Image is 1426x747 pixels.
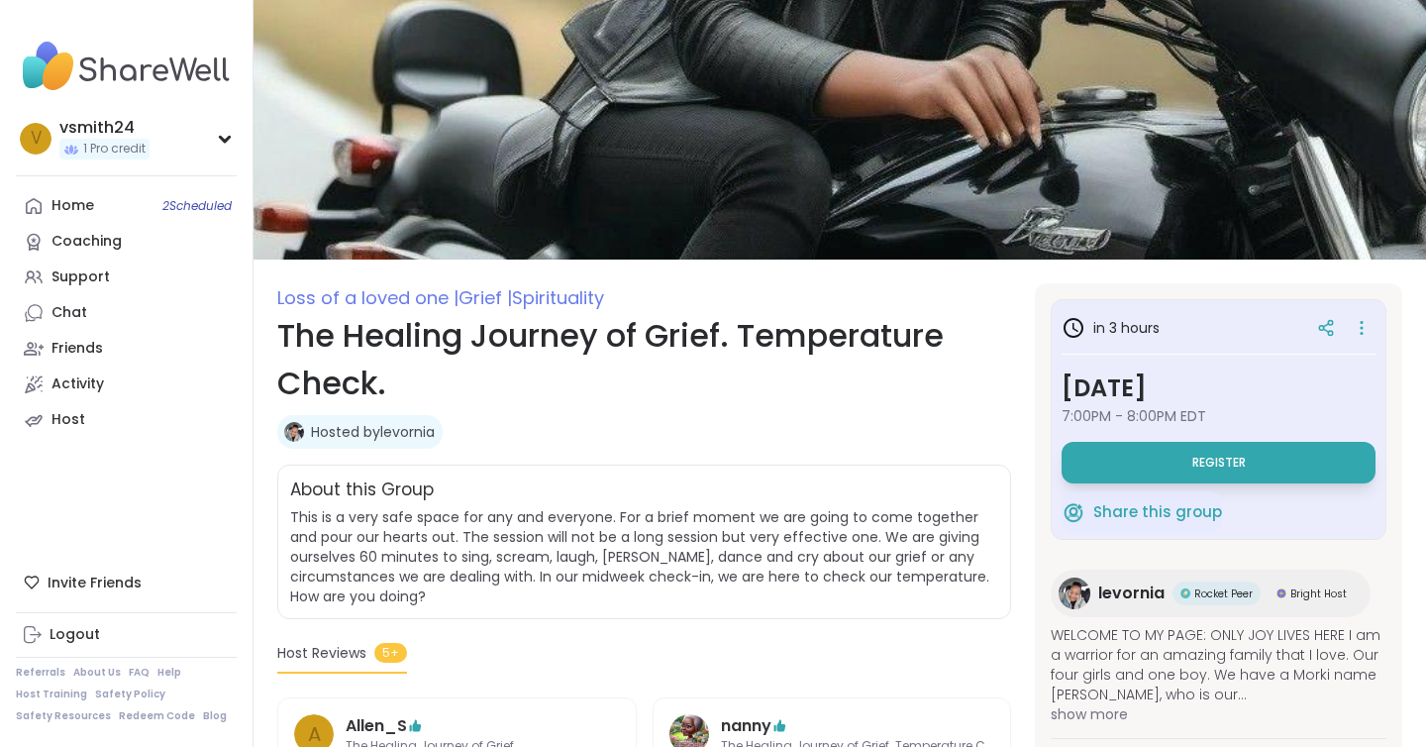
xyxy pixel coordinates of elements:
[51,232,122,252] div: Coaching
[16,688,87,701] a: Host Training
[1194,587,1253,601] span: Rocket Peer
[1098,582,1165,605] span: levornia
[1062,371,1375,406] h3: [DATE]
[16,617,237,653] a: Logout
[1192,455,1246,471] span: Register
[16,295,237,331] a: Chat
[16,666,65,680] a: Referrals
[284,422,304,442] img: levornia
[129,666,150,680] a: FAQ
[51,267,110,287] div: Support
[16,260,237,295] a: Support
[31,126,42,152] span: v
[51,339,103,359] div: Friends
[1093,501,1222,524] span: Share this group
[1051,704,1386,724] span: show more
[51,303,87,323] div: Chat
[119,709,195,723] a: Redeem Code
[374,643,407,663] span: 5+
[16,367,237,402] a: Activity
[277,285,458,310] span: Loss of a loved one |
[721,714,771,738] a: nanny
[16,402,237,438] a: Host
[16,331,237,367] a: Friends
[16,32,237,101] img: ShareWell Nav Logo
[1062,442,1375,483] button: Register
[16,188,237,224] a: Home2Scheduled
[51,374,104,394] div: Activity
[1062,491,1222,533] button: Share this group
[1290,587,1347,601] span: Bright Host
[203,709,227,723] a: Blog
[16,224,237,260] a: Coaching
[346,714,407,738] a: Allen_S
[277,312,1011,407] h1: The Healing Journey of Grief. Temperature Check.
[290,478,434,503] h2: About this Group
[50,625,100,645] div: Logout
[311,422,435,442] a: Hosted bylevornia
[83,141,146,158] span: 1 Pro credit
[1051,625,1386,704] span: WELCOME TO MY PAGE: ONLY JOY LIVES HERE I am a warrior for an amazing family that I love. Our fou...
[1051,570,1371,617] a: levornialevorniaRocket PeerRocket PeerBright HostBright Host
[458,285,512,310] span: Grief |
[1062,500,1085,524] img: ShareWell Logomark
[1276,588,1286,598] img: Bright Host
[1062,316,1160,340] h3: in 3 hours
[157,666,181,680] a: Help
[51,410,85,430] div: Host
[59,117,150,139] div: vsmith24
[1062,406,1375,426] span: 7:00PM - 8:00PM EDT
[1059,578,1090,609] img: levornia
[277,643,366,664] span: Host Reviews
[16,565,237,600] div: Invite Friends
[95,688,165,701] a: Safety Policy
[1180,588,1190,598] img: Rocket Peer
[290,507,989,606] span: This is a very safe space for any and everyone. For a brief moment we are going to come together ...
[512,285,604,310] span: Spirituality
[73,666,121,680] a: About Us
[16,709,111,723] a: Safety Resources
[162,198,232,214] span: 2 Scheduled
[51,196,94,216] div: Home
